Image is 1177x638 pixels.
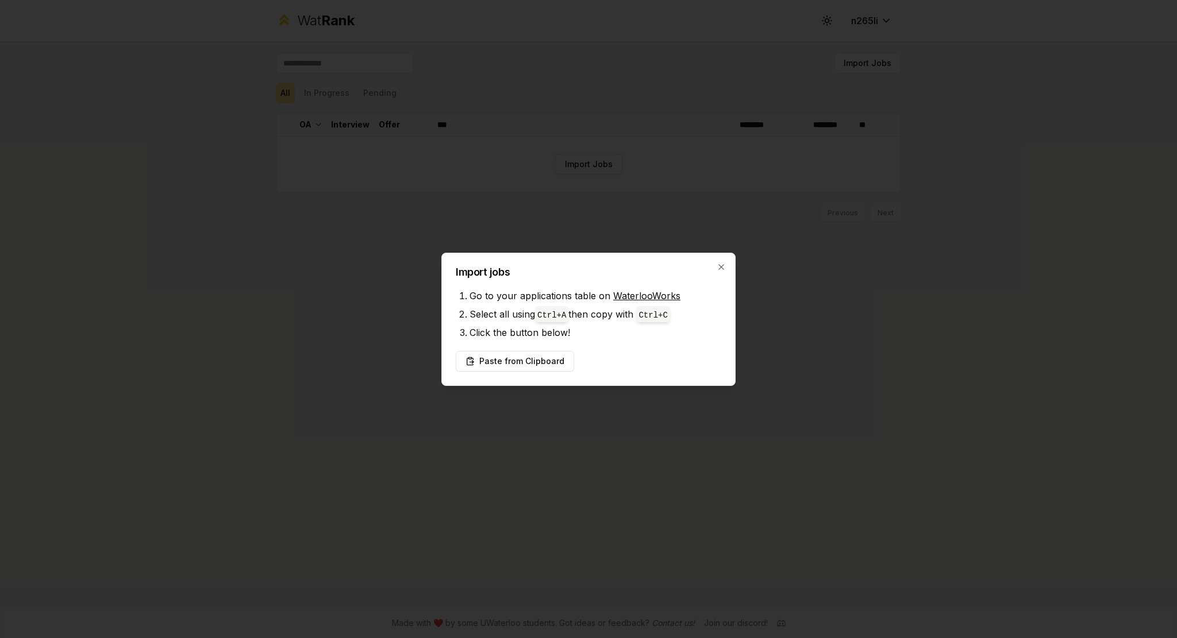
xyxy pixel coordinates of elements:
li: Click the button below! [470,323,721,342]
li: Go to your applications table on [470,287,721,305]
a: WaterlooWorks [613,290,680,301]
code: Ctrl+ A [537,311,566,320]
li: Select all using then copy with [470,305,721,323]
code: Ctrl+ C [638,311,667,320]
h2: Import jobs [456,267,721,277]
button: Paste from Clipboard [456,351,574,372]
